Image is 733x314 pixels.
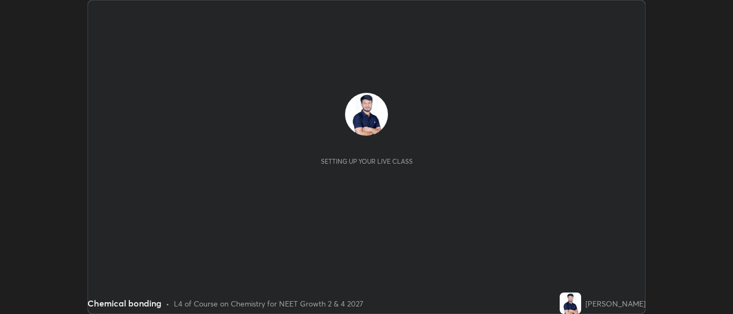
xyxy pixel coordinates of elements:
[585,298,646,309] div: [PERSON_NAME]
[321,157,413,165] div: Setting up your live class
[560,293,581,314] img: b6b514b303f74ddc825c6b0aeaa9deff.jpg
[166,298,170,309] div: •
[345,93,388,136] img: b6b514b303f74ddc825c6b0aeaa9deff.jpg
[87,297,162,310] div: Chemical bonding
[174,298,363,309] div: L4 of Course on Chemistry for NEET Growth 2 & 4 2027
